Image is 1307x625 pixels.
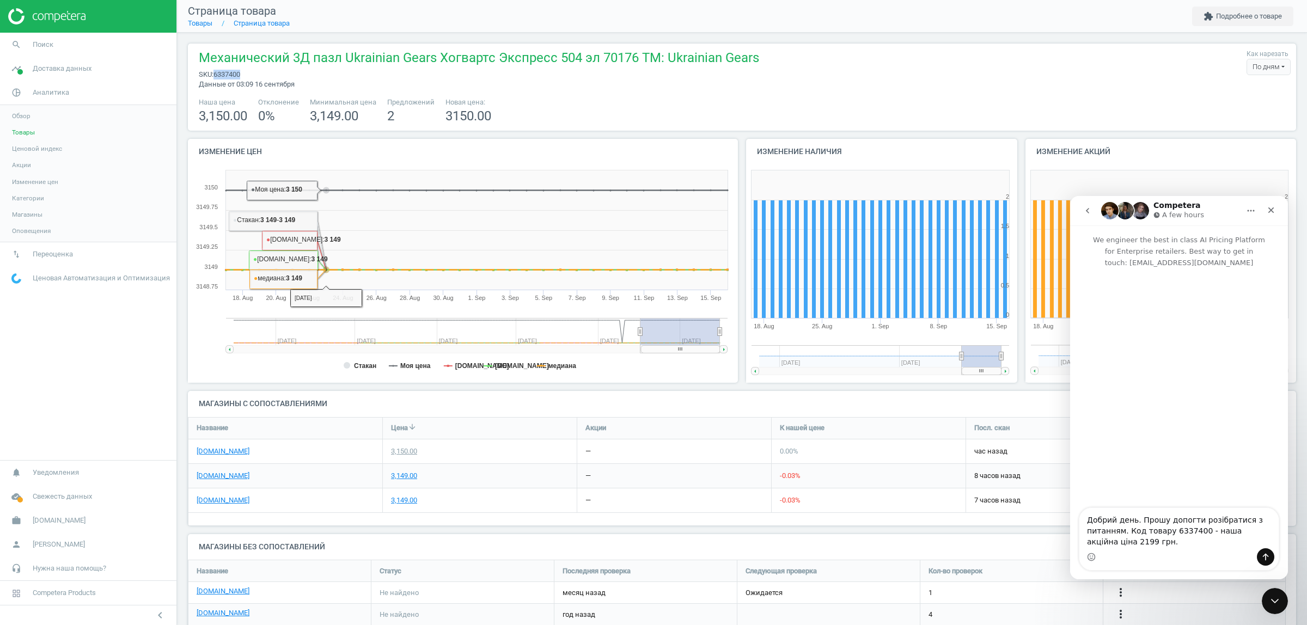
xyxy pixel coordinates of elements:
[391,495,417,505] div: 3,149.00
[585,495,591,505] div: —
[872,323,889,329] tspan: 1. Sep
[12,226,51,235] span: Оповещения
[6,462,27,483] i: notifications
[1247,50,1288,59] label: Как нарезать
[433,295,453,301] tspan: 30. Aug
[563,610,729,620] span: год назад
[602,295,619,301] tspan: 9. Sep
[310,108,358,124] span: 3,149.00
[33,64,91,73] span: Доставка данных
[197,423,228,433] span: Название
[33,88,69,97] span: Аналитика
[11,273,21,284] img: wGWNvw8QSZomAAAAABJRU5ErkJggg==
[197,446,249,456] a: [DOMAIN_NAME]
[12,112,30,120] span: Обзор
[188,391,1296,416] h4: Магазины с сопоставлениями
[199,97,247,107] span: Наша цена
[199,108,247,124] span: 3,150.00
[929,566,982,576] span: Кол-во проверок
[974,495,1152,505] span: 7 часов назад
[1006,253,1009,259] text: 1
[12,161,31,169] span: Акции
[197,586,249,596] a: [DOMAIN_NAME]
[746,566,817,576] span: Следующая проверка
[548,362,576,370] tspan: медиана
[33,492,92,501] span: Свежесть данных
[380,610,419,620] span: Не найдено
[380,566,401,576] span: Статус
[400,295,420,301] tspan: 28. Aug
[234,19,290,27] a: Страница товара
[196,283,218,290] text: 3148.75
[8,8,85,24] img: ajHJNr6hYgQAAAAASUVORK5CYII=
[199,70,213,78] span: sku :
[1114,608,1127,622] button: more_vert
[6,486,27,507] i: cloud_done
[667,295,688,301] tspan: 13. Sep
[387,97,435,107] span: Предложений
[1070,196,1288,579] iframe: Intercom live chat
[1001,282,1009,289] text: 0.5
[974,423,1010,433] span: Посл. скан
[569,295,586,301] tspan: 7. Sep
[196,204,218,210] text: 3149.75
[154,609,167,622] i: chevron_left
[333,295,353,301] tspan: 24. Aug
[199,224,218,230] text: 3149.5
[146,608,174,622] button: chevron_left
[780,447,798,455] span: 0.00 %
[354,362,376,370] tspan: Стакан
[1247,59,1291,75] div: По дням
[408,422,417,431] i: arrow_downward
[634,295,655,301] tspan: 11. Sep
[199,49,759,70] span: Механический 3Д пазл Ukrainian Gears Хогвартс Экспресс 504 эл 70176 TM: Ukrainian Gears
[929,588,932,598] span: 1
[930,323,947,329] tspan: 8. Sep
[468,295,486,301] tspan: 1. Sep
[188,534,1296,560] h4: Магазины без сопоставлений
[391,471,417,481] div: 3,149.00
[197,566,228,576] span: Название
[1006,311,1009,318] text: 0
[33,249,73,259] span: Переоценка
[391,423,408,433] span: Цена
[1006,193,1009,200] text: 2
[1025,139,1297,164] h4: Изменение акций
[6,534,27,555] i: person
[196,243,218,250] text: 3149.25
[33,273,170,283] span: Ценовая Автоматизация и Оптимизация
[199,80,295,88] span: Данные от 03:09 16 сентября
[391,446,417,456] div: 3,150.00
[205,264,218,270] text: 3149
[33,516,85,525] span: [DOMAIN_NAME]
[12,194,44,203] span: Категории
[445,97,491,107] span: Новая цена:
[1033,323,1053,329] tspan: 18. Aug
[33,540,85,549] span: [PERSON_NAME]
[585,423,606,433] span: Акции
[6,58,27,79] i: timeline
[33,468,79,477] span: Уведомления
[310,97,376,107] span: Минимальная цена
[6,244,27,265] i: swap_vert
[974,446,1152,456] span: час назад
[205,184,218,191] text: 3150
[1204,11,1213,21] i: extension
[746,588,783,598] span: Ожидается
[367,295,387,301] tspan: 26. Aug
[12,177,58,186] span: Изменение цен
[6,34,27,55] i: search
[1192,7,1293,26] button: extensionПодробнее о товаре
[780,471,801,480] span: -0.03 %
[754,323,774,329] tspan: 18. Aug
[400,362,431,370] tspan: Моя цена
[495,362,549,370] tspan: [DOMAIN_NAME]
[380,588,419,598] span: Не найдено
[700,295,721,301] tspan: 15. Sep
